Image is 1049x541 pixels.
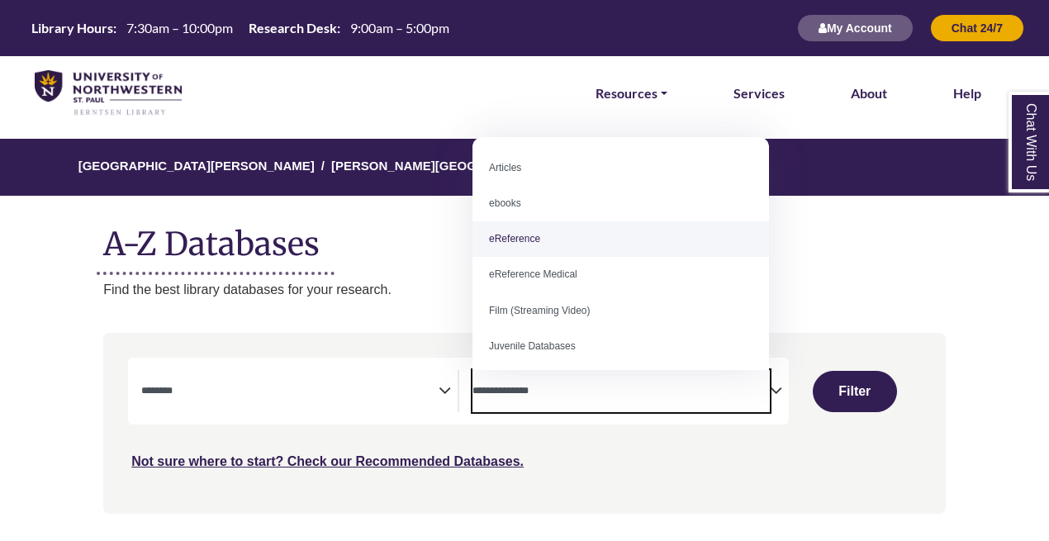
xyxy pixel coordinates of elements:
[472,293,769,329] li: Film (Streaming Video)
[25,19,456,38] a: Hours Today
[126,20,233,36] span: 7:30am – 10:00pm
[930,21,1024,35] a: Chat 24/7
[131,454,524,468] a: Not sure where to start? Check our Recommended Databases.
[472,186,769,221] li: ebooks
[472,329,769,364] li: Juvenile Databases
[472,150,769,186] li: Articles
[851,83,887,104] a: About
[103,333,946,513] nav: Search filters
[733,83,785,104] a: Services
[797,21,914,35] a: My Account
[472,221,769,257] li: eReference
[953,83,981,104] a: Help
[35,70,182,116] img: library_home
[350,20,449,36] span: 9:00am – 5:00pm
[25,19,117,36] th: Library Hours:
[797,14,914,42] button: My Account
[472,386,770,399] textarea: Search
[331,156,567,173] a: [PERSON_NAME][GEOGRAPHIC_DATA]
[242,19,341,36] th: Research Desk:
[103,139,946,196] nav: breadcrumb
[813,371,897,412] button: Submit for Search Results
[103,212,946,263] h1: A-Z Databases
[472,257,769,292] li: eReference Medical
[596,83,667,104] a: Resources
[930,14,1024,42] button: Chat 24/7
[141,386,439,399] textarea: Search
[25,19,456,35] table: Hours Today
[103,279,946,301] p: Find the best library databases for your research.
[78,156,315,173] a: [GEOGRAPHIC_DATA][PERSON_NAME]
